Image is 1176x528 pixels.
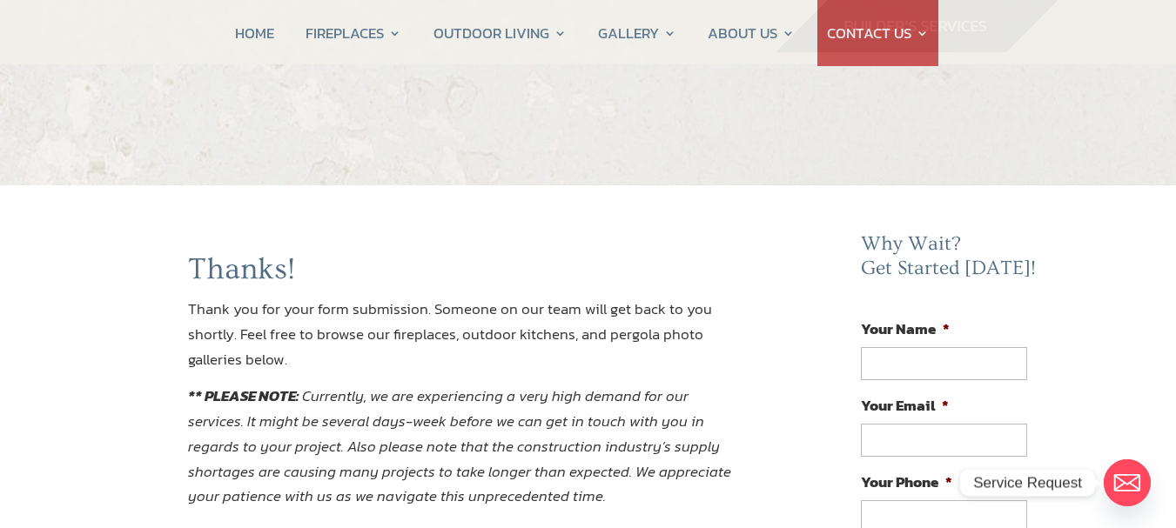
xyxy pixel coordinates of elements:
[188,384,731,508] em: Currently, we are experiencing a very high demand for our services. It might be several days-week...
[188,384,299,407] strong: ** PLEASE NOTE:
[1104,459,1151,506] a: Email
[861,319,950,338] label: Your Name
[188,297,747,372] p: Thank you for your form submission. Someone on our team will get back to you shortly. Feel free t...
[188,251,747,297] h1: Thanks!
[861,472,952,491] label: Your Phone
[861,396,949,415] label: Your Email
[861,232,1040,289] h2: Why Wait? Get Started [DATE]!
